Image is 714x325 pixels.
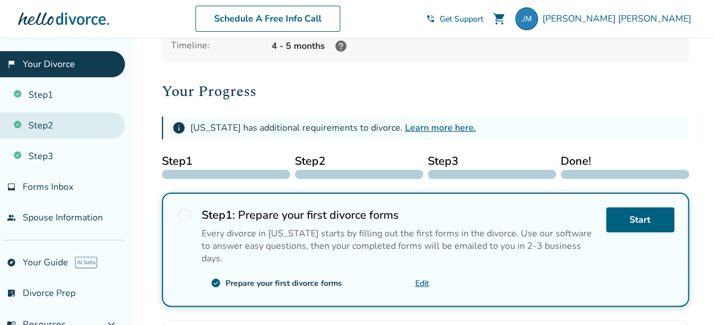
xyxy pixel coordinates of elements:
div: Timeline: [171,39,262,53]
span: check_circle [211,278,221,288]
h2: Your Progress [162,80,689,103]
div: Every divorce in [US_STATE] starts by filling out the first forms in the divorce. Use our softwar... [202,227,597,265]
span: AI beta [75,257,97,268]
span: info [172,121,186,135]
iframe: Chat Widget [657,270,714,325]
span: [PERSON_NAME] [PERSON_NAME] [542,13,696,25]
img: justinm@bajabeachcafe.com [515,7,538,30]
a: phone_in_talkGet Support [426,14,483,24]
div: [US_STATE] has additional requirements to divorce. [190,122,476,134]
a: Schedule A Free Info Call [195,6,340,32]
a: Learn more here. [405,122,476,134]
a: Edit [415,278,429,289]
span: Done! [561,153,689,170]
span: explore [7,258,16,267]
span: flag_2 [7,60,16,69]
span: Forms Inbox [23,181,73,193]
span: people [7,213,16,222]
div: 4 - 5 months [272,39,680,53]
h2: Prepare your first divorce forms [202,207,597,223]
span: Step 1 [162,153,290,170]
span: radio_button_unchecked [177,207,193,223]
strong: Step 1 : [202,207,235,223]
span: inbox [7,182,16,191]
span: list_alt_check [7,289,16,298]
span: Get Support [440,14,483,24]
span: Step 3 [428,153,556,170]
span: shopping_cart [492,12,506,26]
span: phone_in_talk [426,14,435,23]
span: Step 2 [295,153,423,170]
a: Start [606,207,674,232]
div: Prepare your first divorce forms [226,278,342,289]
